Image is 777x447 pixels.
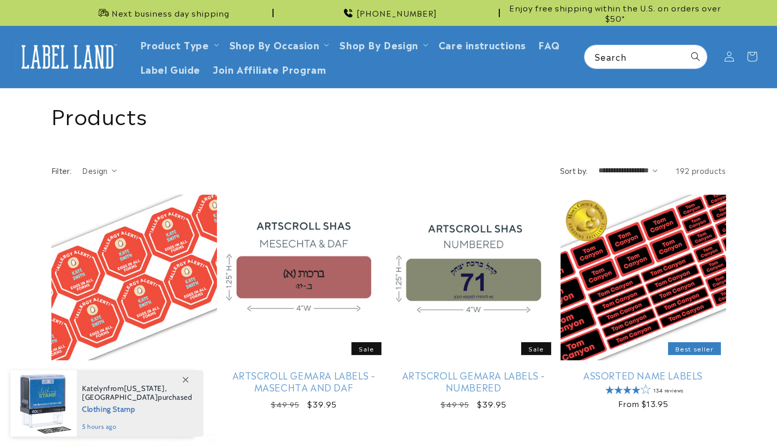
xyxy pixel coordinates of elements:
summary: Shop By Occasion [223,32,334,57]
button: Search [684,45,707,68]
a: Allergy Labels [51,369,217,381]
span: 192 products [676,165,726,175]
summary: Design (0 selected) [82,165,117,176]
span: from , purchased [82,384,193,402]
img: Label Land [16,40,119,73]
a: Join Affiliate Program [207,57,332,81]
a: Shop By Design [339,37,418,51]
span: Enjoy free shipping within the U.S. on orders over $50* [504,3,726,23]
h1: Products [51,101,726,128]
a: Label Land [12,37,124,77]
span: Design [82,165,107,175]
a: FAQ [532,32,566,57]
span: Label Guide [140,63,201,75]
a: Product Type [140,37,209,51]
h2: Filter: [51,165,72,176]
a: Label Guide [134,57,207,81]
a: Care instructions [432,32,532,57]
span: Shop By Occasion [229,38,320,50]
span: [US_STATE] [124,384,165,393]
span: Care instructions [439,38,526,50]
span: Join Affiliate Program [213,63,326,75]
span: Next business day shipping [112,8,229,18]
span: FAQ [538,38,560,50]
summary: Shop By Design [333,32,432,57]
span: [GEOGRAPHIC_DATA] [82,392,158,402]
a: Artscroll Gemara Labels - Masechta and Daf [221,369,387,394]
summary: Product Type [134,32,223,57]
span: [PHONE_NUMBER] [357,8,437,18]
a: Artscroll Gemara Labels - Numbered [391,369,556,394]
span: Katelyn [82,384,107,393]
label: Sort by: [560,165,588,175]
a: Assorted Name Labels [561,369,726,381]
